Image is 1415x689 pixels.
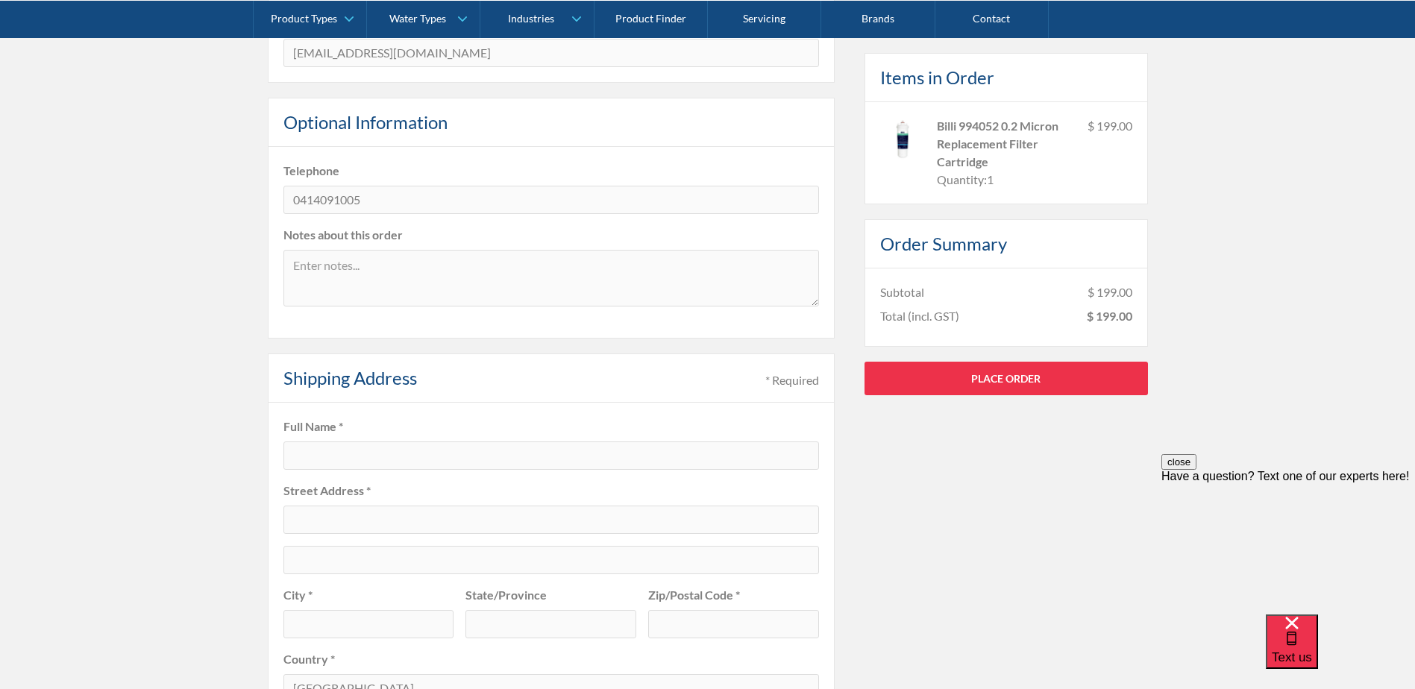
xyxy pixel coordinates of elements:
[283,418,819,435] label: Full Name *
[880,63,994,90] h4: Items in Order
[648,586,819,604] label: Zip/Postal Code *
[1088,283,1132,301] div: $ 199.00
[880,230,1007,257] h4: Order Summary
[765,371,819,389] div: * Required
[283,650,819,668] label: Country *
[880,306,959,324] div: Total (incl. GST)
[283,162,819,180] label: Telephone
[1266,614,1415,689] iframe: podium webchat widget bubble
[1088,116,1132,188] div: $ 199.00
[1087,306,1132,324] div: $ 199.00
[389,12,446,25] div: Water Types
[508,12,554,25] div: Industries
[283,109,448,136] h4: Optional Information
[283,586,454,604] label: City *
[987,170,994,188] div: 1
[1161,454,1415,633] iframe: podium webchat widget prompt
[283,365,417,391] h4: Shipping Address
[283,226,819,244] label: Notes about this order
[465,586,636,604] label: State/Province
[865,361,1148,394] a: Place Order
[880,283,924,301] div: Subtotal
[271,12,337,25] div: Product Types
[937,116,1076,170] div: Billi 994052 0.2 Micron Replacement Filter Cartridge
[283,186,819,214] input: Enter telephone number...
[283,482,819,500] label: Street Address *
[937,170,987,188] div: Quantity:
